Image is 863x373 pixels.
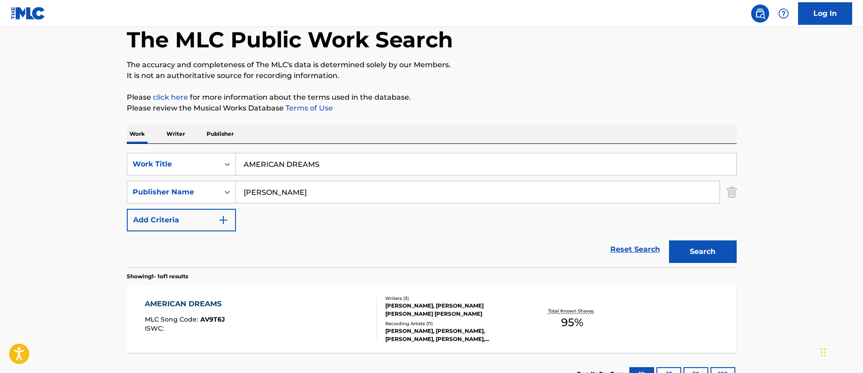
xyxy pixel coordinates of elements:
p: Work [127,124,148,143]
img: help [778,8,789,19]
p: The accuracy and completeness of The MLC's data is determined solely by our Members. [127,60,737,70]
p: Writer [164,124,188,143]
p: Publisher [204,124,236,143]
img: Delete Criterion [727,181,737,203]
div: Writers ( 3 ) [385,295,521,302]
img: MLC Logo [11,7,46,20]
span: ISWC : [145,324,166,332]
a: Public Search [751,5,769,23]
h1: The MLC Public Work Search [127,26,453,53]
div: [PERSON_NAME], [PERSON_NAME] [PERSON_NAME] [PERSON_NAME] [385,302,521,318]
img: 9d2ae6d4665cec9f34b9.svg [218,215,229,226]
div: Work Title [133,159,214,170]
span: 95 % [561,314,583,331]
a: AMERICAN DREAMSMLC Song Code:AV9T6JISWC:Writers (3)[PERSON_NAME], [PERSON_NAME] [PERSON_NAME] [PE... [127,285,737,353]
button: Add Criteria [127,209,236,231]
p: Showing 1 - 1 of 1 results [127,272,188,281]
div: Drag [821,339,826,366]
div: Recording Artists ( 11 ) [385,320,521,327]
a: click here [153,93,188,101]
div: [PERSON_NAME], [PERSON_NAME], [PERSON_NAME], [PERSON_NAME], [PERSON_NAME] [385,327,521,343]
form: Search Form [127,153,737,267]
img: search [755,8,766,19]
p: Please for more information about the terms used in the database. [127,92,737,103]
a: Log In [798,2,852,25]
div: Help [775,5,793,23]
p: Total Known Shares: [548,308,596,314]
iframe: Chat Widget [818,330,863,373]
button: Search [669,240,737,263]
a: Reset Search [606,239,665,259]
a: Terms of Use [284,104,333,112]
span: AV9T6J [200,315,225,323]
div: AMERICAN DREAMS [145,299,226,309]
p: It is not an authoritative source for recording information. [127,70,737,81]
p: Please review the Musical Works Database [127,103,737,114]
span: MLC Song Code : [145,315,200,323]
div: Publisher Name [133,187,214,198]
